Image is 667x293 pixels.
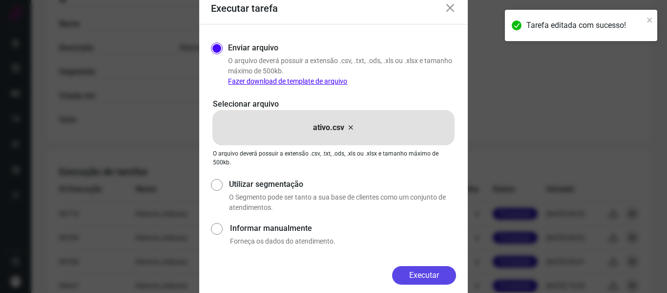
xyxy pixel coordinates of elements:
label: Utilizar segmentação [229,179,456,190]
p: Forneça os dados do atendimento. [230,236,456,247]
p: O arquivo deverá possuir a extensão .csv, .txt, .ods, .xls ou .xlsx e tamanho máximo de 500kb. [228,56,456,87]
a: Fazer download de template de arquivo [228,77,347,85]
p: ativo.csv [313,122,344,134]
p: Selecionar arquivo [213,98,454,110]
button: Executar [392,266,456,285]
button: close [646,14,653,25]
p: O Segmento pode ser tanto a sua base de clientes como um conjunto de atendimentos. [229,192,456,213]
h3: Executar tarefa [211,2,278,14]
p: O arquivo deverá possuir a extensão .csv, .txt, .ods, .xls ou .xlsx e tamanho máximo de 500kb. [213,149,454,167]
div: Tarefa editada com sucesso! [526,20,644,31]
label: Informar manualmente [230,223,456,234]
label: Enviar arquivo [228,42,278,54]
